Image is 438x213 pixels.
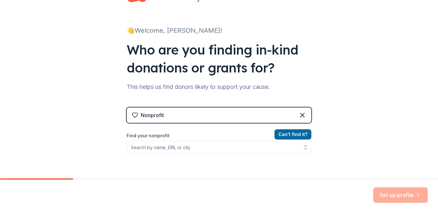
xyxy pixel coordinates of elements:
div: Nonprofit [141,111,164,119]
label: Find your nonprofit [127,132,311,140]
button: Can't find it? [274,129,311,140]
div: This helps us find donors likely to support your cause. [127,82,311,92]
div: Who are you finding in-kind donations or grants for? [127,41,311,77]
input: Search by name, EIN, or city [127,141,311,154]
div: 👋 Welcome, [PERSON_NAME]! [127,25,311,36]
